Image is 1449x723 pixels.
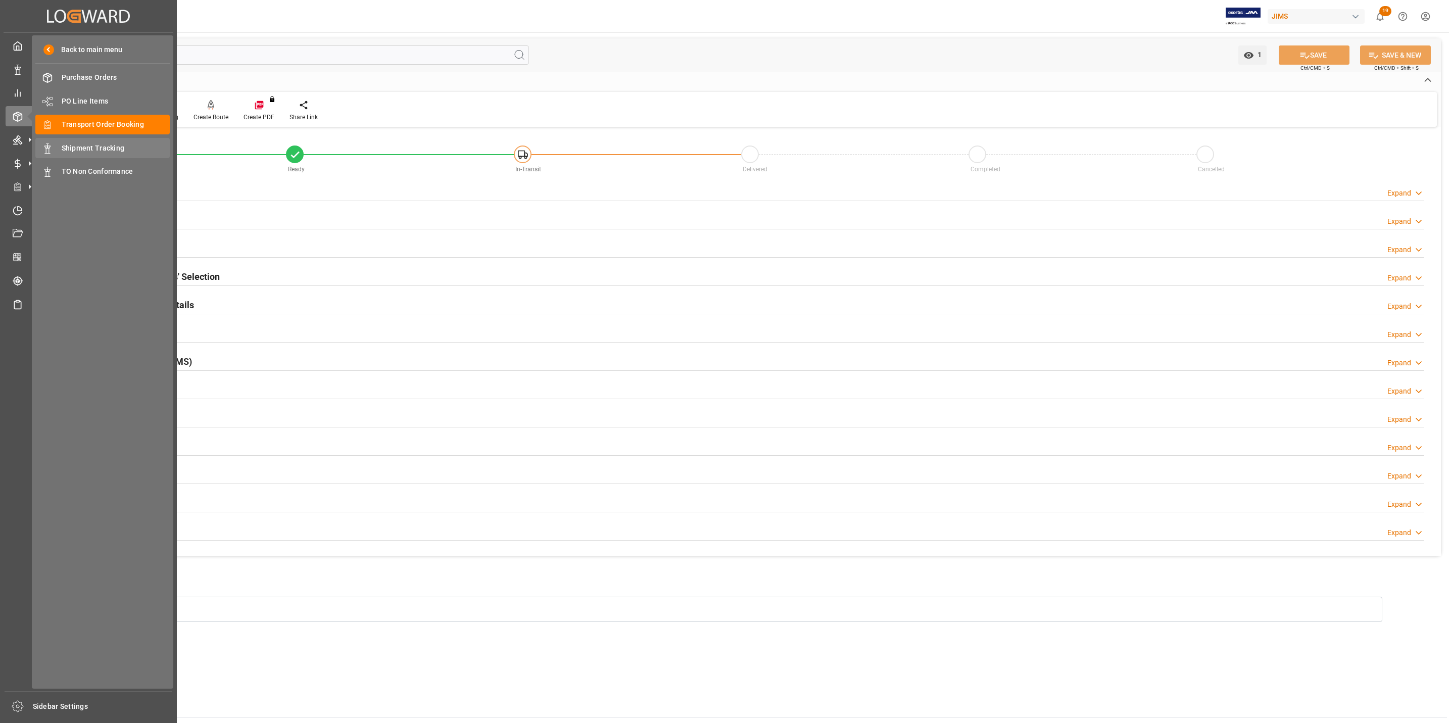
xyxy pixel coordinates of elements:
div: Expand [1387,527,1411,538]
a: Tracking Shipment [6,271,171,291]
span: In-Transit [515,166,541,173]
a: CO2 Calculator [6,247,171,267]
div: Expand [1387,245,1411,255]
span: Ready [288,166,305,173]
div: Expand [1387,329,1411,340]
span: Purchase Orders [62,72,170,83]
div: Expand [1387,301,1411,312]
span: 1 [1254,51,1262,59]
div: Expand [1387,188,1411,199]
div: Expand [1387,414,1411,425]
a: Timeslot Management V2 [6,200,171,220]
span: PO Line Items [62,96,170,107]
a: PO Line Items [35,91,170,111]
a: My Cockpit [6,36,171,56]
span: 19 [1379,6,1391,16]
span: Ctrl/CMD + Shift + S [1374,64,1419,72]
span: Sidebar Settings [33,701,173,712]
span: Shipment Tracking [62,143,170,154]
button: SAVE [1279,45,1349,65]
span: Delivered [743,166,767,173]
div: Share Link [289,113,318,122]
button: open menu [1238,45,1267,65]
a: Shipment Tracking [35,138,170,158]
input: Search Fields [46,45,529,65]
button: SAVE & NEW [1360,45,1431,65]
span: Cancelled [1198,166,1225,173]
img: Exertis%20JAM%20-%20Email%20Logo.jpg_1722504956.jpg [1226,8,1261,25]
a: TO Non Conformance [35,162,170,181]
div: Expand [1387,443,1411,453]
span: TO Non Conformance [62,166,170,177]
a: Transport Order Booking [35,115,170,134]
div: Create Route [194,113,228,122]
div: JIMS [1268,9,1365,24]
a: Sailing Schedules [6,294,171,314]
span: Completed [971,166,1000,173]
span: Back to main menu [54,44,122,55]
a: My Reports [6,83,171,103]
span: Transport Order Booking [62,119,170,130]
div: Expand [1387,216,1411,227]
a: Data Management [6,59,171,79]
button: show 19 new notifications [1369,5,1391,28]
div: Expand [1387,273,1411,283]
a: Document Management [6,224,171,244]
span: Ctrl/CMD + S [1300,64,1330,72]
div: Expand [1387,471,1411,481]
div: Expand [1387,386,1411,397]
a: Purchase Orders [35,68,170,87]
div: Expand [1387,358,1411,368]
div: Expand [1387,499,1411,510]
button: Help Center [1391,5,1414,28]
button: JIMS [1268,7,1369,26]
